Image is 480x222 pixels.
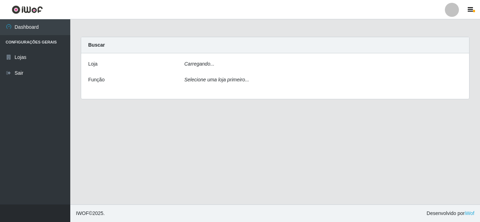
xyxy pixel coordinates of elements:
[76,210,105,217] span: © 2025 .
[76,210,89,216] span: IWOF
[88,42,105,48] strong: Buscar
[12,5,43,14] img: CoreUI Logo
[184,77,249,82] i: Selecione uma loja primeiro...
[427,210,474,217] span: Desenvolvido por
[88,60,97,68] label: Loja
[184,61,215,67] i: Carregando...
[88,76,105,83] label: Função
[465,210,474,216] a: iWof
